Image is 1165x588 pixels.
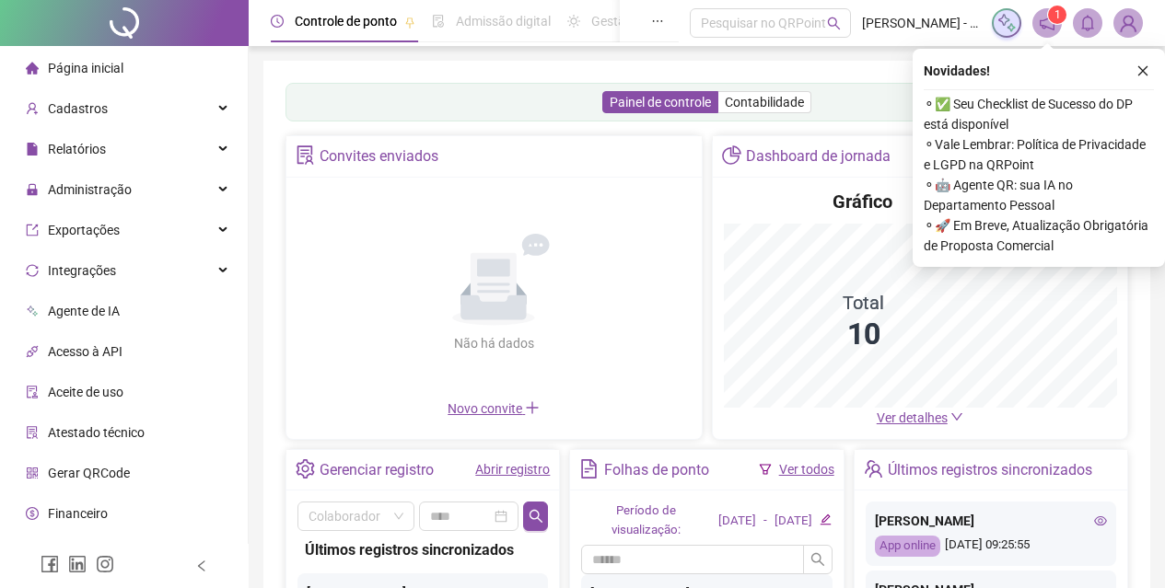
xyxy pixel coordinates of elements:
span: Admissão digital [456,14,551,29]
span: Ver detalhes [877,410,948,425]
span: Novidades ! [924,61,990,81]
span: sync [26,264,39,277]
a: Ver detalhes down [877,410,963,425]
div: Folhas de ponto [604,455,709,486]
span: Página inicial [48,61,123,75]
span: solution [296,145,315,165]
span: pushpin [404,17,415,28]
div: [DATE] 09:25:55 [875,536,1107,557]
span: clock-circle [271,15,284,28]
div: [DATE] [718,512,756,531]
span: solution [26,426,39,439]
span: Aceite de uso [48,385,123,399]
span: team [864,459,883,478]
span: linkedin [68,555,87,573]
div: Convites enviados [320,141,438,172]
span: export [26,224,39,236]
div: App online [875,536,940,557]
span: dollar [26,507,39,520]
div: Últimos registros sincronizados [888,455,1092,486]
span: Relatórios [48,142,106,156]
span: Novo convite [448,401,540,416]
span: search [827,17,841,30]
span: Gestão de férias [591,14,684,29]
span: ⚬ ✅ Seu Checklist de Sucesso do DP está disponível [924,94,1154,134]
span: Administração [48,182,132,197]
span: sun [567,15,580,28]
span: Agente de IA [48,304,120,318]
span: Gerar QRCode [48,466,130,480]
a: Ver todos [779,462,834,477]
span: 1 [1054,8,1061,21]
span: bell [1079,15,1096,31]
span: filter [759,463,772,476]
span: search [529,509,543,524]
span: ⚬ 🤖 Agente QR: sua IA no Departamento Pessoal [924,175,1154,215]
div: [PERSON_NAME] [875,511,1107,531]
span: audit [26,386,39,398]
span: down [950,410,963,423]
span: file-text [579,459,599,478]
span: Cadastros [48,101,108,116]
span: plus [525,400,540,415]
span: Contabilidade [725,95,804,110]
span: Exportações [48,223,120,237]
div: Não há dados [409,333,578,353]
span: ellipsis [651,15,664,28]
a: Abrir registro [475,462,550,477]
div: Últimos registros sincronizados [305,538,541,561]
img: sparkle-icon.fc2bf0ac1784a2077858766a79e2daf3.svg [996,13,1017,33]
span: close [1136,64,1149,77]
span: user-add [26,102,39,115]
span: Atestado técnico [48,425,145,440]
span: ⚬ 🚀 Em Breve, Atualização Obrigatória de Proposta Comercial [924,215,1154,256]
div: - [763,512,767,531]
span: [PERSON_NAME] - Vinho & [PERSON_NAME] [862,13,981,33]
div: Dashboard de jornada [746,141,891,172]
div: Gerenciar registro [320,455,434,486]
span: Integrações [48,263,116,278]
span: file [26,143,39,156]
span: file-done [432,15,445,28]
h4: Gráfico [833,189,892,214]
span: lock [26,183,39,196]
img: 88819 [1114,9,1142,37]
span: Acesso à API [48,344,122,359]
div: [DATE] [775,512,812,531]
span: facebook [41,555,59,573]
span: qrcode [26,467,39,479]
span: Controle de ponto [295,14,397,29]
span: ⚬ Vale Lembrar: Política de Privacidade e LGPD na QRPoint [924,134,1154,175]
span: search [810,552,825,567]
span: edit [820,513,832,525]
span: notification [1039,15,1055,31]
span: instagram [96,555,114,573]
span: eye [1094,514,1107,527]
span: api [26,345,39,358]
sup: 1 [1048,6,1066,24]
span: left [195,559,208,572]
span: Painel de controle [610,95,711,110]
span: pie-chart [722,145,741,165]
span: setting [296,459,315,478]
div: Período de visualização: [581,502,711,540]
span: home [26,62,39,75]
span: Financeiro [48,506,108,521]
